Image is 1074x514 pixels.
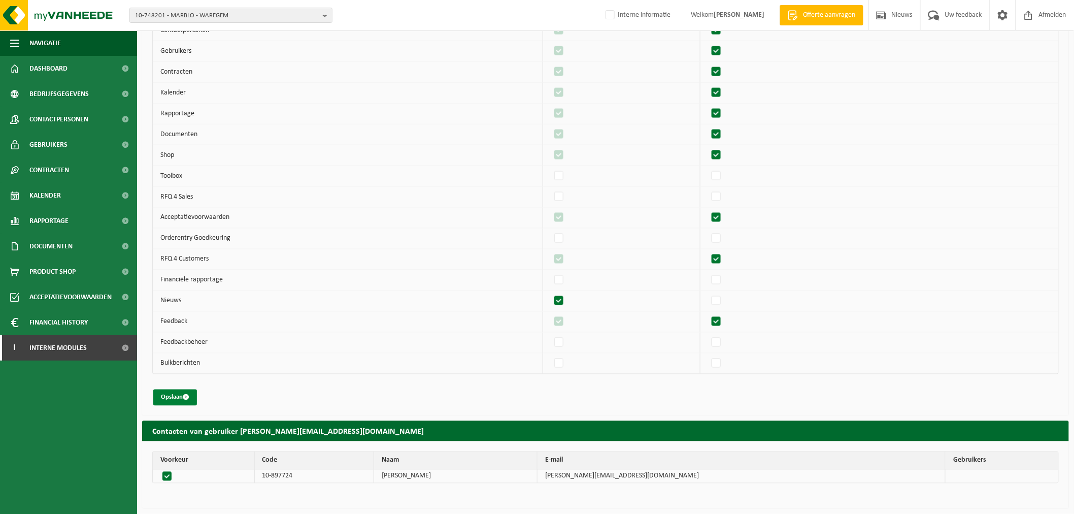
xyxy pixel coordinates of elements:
td: RFQ 4 Sales [153,187,543,208]
span: Offerte aanvragen [800,10,858,20]
td: 10-897724 [255,470,375,483]
span: Bedrijfsgegevens [29,81,89,107]
span: Contracten [29,157,69,183]
td: Toolbox [153,166,543,187]
td: [PERSON_NAME][EMAIL_ADDRESS][DOMAIN_NAME] [538,470,946,483]
td: Orderentry Goedkeuring [153,229,543,249]
th: Naam [374,452,538,470]
td: [PERSON_NAME] [374,470,538,483]
td: Bulkberichten [153,354,543,374]
a: Offerte aanvragen [780,5,863,25]
td: Feedback [153,312,543,333]
span: Contactpersonen [29,107,88,132]
td: RFQ 4 Customers [153,249,543,270]
span: Navigatie [29,30,61,56]
td: Rapportage [153,104,543,124]
span: Documenten [29,234,73,259]
span: Interne modules [29,335,87,361]
button: Opslaan [153,390,197,406]
td: Acceptatievoorwaarden [153,208,543,229]
td: Nieuws [153,291,543,312]
span: Rapportage [29,208,69,234]
th: E-mail [538,452,946,470]
span: Dashboard [29,56,68,81]
span: Acceptatievoorwaarden [29,284,112,310]
td: Documenten [153,124,543,145]
td: Kalender [153,83,543,104]
td: Contracten [153,62,543,83]
span: I [10,335,19,361]
h2: Contacten van gebruiker [PERSON_NAME][EMAIL_ADDRESS][DOMAIN_NAME] [142,421,1069,441]
span: Gebruikers [29,132,68,157]
td: Feedbackbeheer [153,333,543,354]
button: 10-748201 - MARBLO - WAREGEM [129,8,332,23]
td: Shop [153,145,543,166]
span: Kalender [29,183,61,208]
span: Financial History [29,310,88,335]
label: Interne informatie [603,8,670,23]
strong: [PERSON_NAME] [714,11,764,19]
th: Code [255,452,375,470]
span: 10-748201 - MARBLO - WAREGEM [135,8,319,23]
td: Financiële rapportage [153,270,543,291]
td: Gebruikers [153,41,543,62]
span: Product Shop [29,259,76,284]
th: Gebruikers [946,452,1058,470]
th: Voorkeur [153,452,255,470]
